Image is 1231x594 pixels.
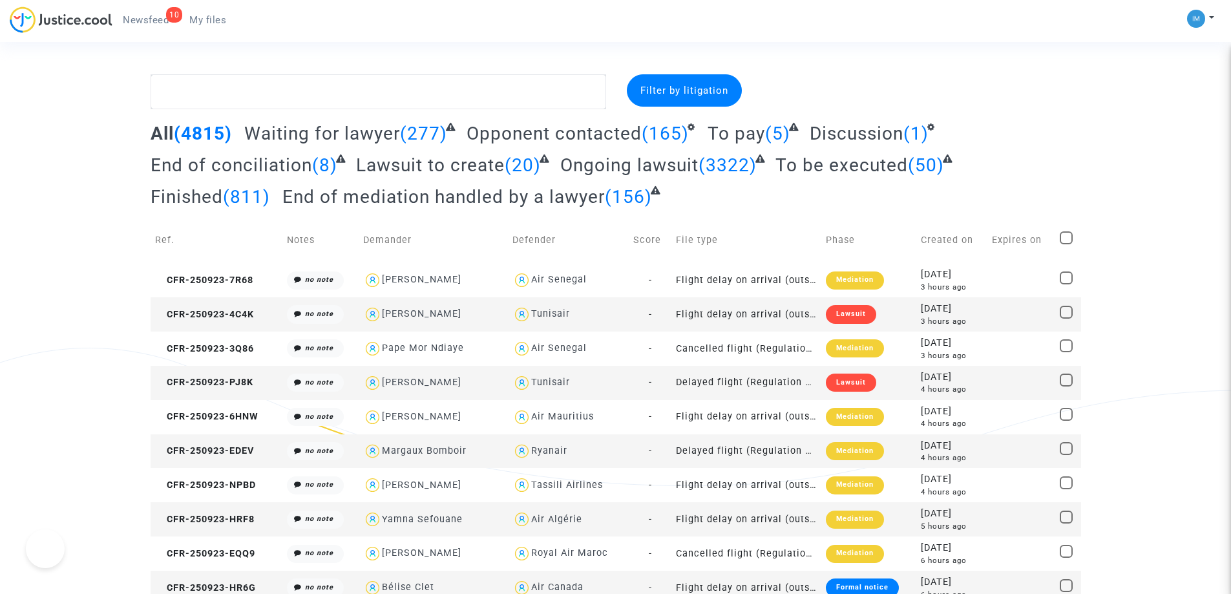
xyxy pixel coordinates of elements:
[605,186,652,207] span: (156)
[305,447,333,455] i: no note
[649,480,652,491] span: -
[363,271,382,290] img: icon-user.svg
[649,343,652,354] span: -
[921,452,983,463] div: 4 hours ago
[382,308,461,319] div: [PERSON_NAME]
[382,411,461,422] div: [PERSON_NAME]
[531,411,594,422] div: Air Mauritius
[512,271,531,290] img: icon-user.svg
[363,339,382,358] img: icon-user.svg
[155,514,255,525] span: CFR-250923-HRF8
[987,217,1055,263] td: Expires on
[649,582,652,593] span: -
[305,344,333,352] i: no note
[826,374,876,392] div: Lawsuit
[363,544,382,563] img: icon-user.svg
[151,154,312,176] span: End of conciliation
[512,544,531,563] img: icon-user.svg
[512,374,531,392] img: icon-user.svg
[155,411,258,422] span: CFR-250923-6HNW
[155,445,254,456] span: CFR-250923-EDEV
[671,400,821,434] td: Flight delay on arrival (outside of EU - Montreal Convention)
[531,445,567,456] div: Ryanair
[305,378,333,387] i: no note
[921,507,983,521] div: [DATE]
[505,154,541,176] span: (20)
[305,412,333,421] i: no note
[363,510,382,529] img: icon-user.svg
[671,536,821,571] td: Cancelled flight (Regulation EC 261/2004)
[671,297,821,332] td: Flight delay on arrival (outside of EU - Montreal Convention)
[671,217,821,263] td: File type
[512,339,531,358] img: icon-user.svg
[155,582,256,593] span: CFR-250923-HR6G
[363,476,382,494] img: icon-user.svg
[671,332,821,366] td: Cancelled flight (Regulation EC 261/2004)
[640,85,728,96] span: Filter by litigation
[223,186,270,207] span: (811)
[363,408,382,427] img: icon-user.svg
[400,123,447,144] span: (277)
[244,123,400,144] span: Waiting for lawyer
[699,154,757,176] span: (3322)
[282,186,605,207] span: End of mediation handled by a lawyer
[649,275,652,286] span: -
[512,510,531,529] img: icon-user.svg
[1187,10,1205,28] img: a105443982b9e25553e3eed4c9f672e7
[921,541,983,555] div: [DATE]
[765,123,790,144] span: (5)
[649,514,652,525] span: -
[921,439,983,453] div: [DATE]
[112,10,179,30] a: 10Newsfeed
[312,154,337,176] span: (8)
[649,377,652,388] span: -
[356,154,505,176] span: Lawsuit to create
[531,480,603,491] div: Tassili Airlines
[671,263,821,297] td: Flight delay on arrival (outside of EU - Montreal Convention)
[382,514,463,525] div: Yamna Sefouane
[531,547,608,558] div: Royal Air Maroc
[382,274,461,285] div: [PERSON_NAME]
[826,545,884,563] div: Mediation
[921,555,983,566] div: 6 hours ago
[305,549,333,557] i: no note
[363,442,382,461] img: icon-user.svg
[921,316,983,327] div: 3 hours ago
[305,583,333,591] i: no note
[921,268,983,282] div: [DATE]
[921,418,983,429] div: 4 hours ago
[155,377,253,388] span: CFR-250923-PJ8K
[810,123,903,144] span: Discussion
[642,123,689,144] span: (165)
[467,123,642,144] span: Opponent contacted
[671,434,821,469] td: Delayed flight (Regulation EC 261/2004)
[155,343,254,354] span: CFR-250923-3Q86
[921,575,983,589] div: [DATE]
[512,476,531,494] img: icon-user.svg
[671,366,821,400] td: Delayed flight (Regulation EC 261/2004)
[921,336,983,350] div: [DATE]
[649,445,652,456] span: -
[155,548,255,559] span: CFR-250923-EQQ9
[512,408,531,427] img: icon-user.svg
[649,411,652,422] span: -
[921,384,983,395] div: 4 hours ago
[916,217,987,263] td: Created on
[708,123,765,144] span: To pay
[359,217,508,263] td: Demander
[305,514,333,523] i: no note
[531,308,570,319] div: Tunisair
[382,343,464,354] div: Pape Mor Ndiaye
[671,468,821,502] td: Flight delay on arrival (outside of EU - Montreal Convention)
[531,274,587,285] div: Air Senegal
[305,480,333,489] i: no note
[908,154,944,176] span: (50)
[821,217,916,263] td: Phase
[531,514,582,525] div: Air Algérie
[775,154,908,176] span: To be executed
[382,445,467,456] div: Margaux Bomboir
[826,271,884,290] div: Mediation
[382,480,461,491] div: [PERSON_NAME]
[649,548,652,559] span: -
[123,14,169,26] span: Newsfeed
